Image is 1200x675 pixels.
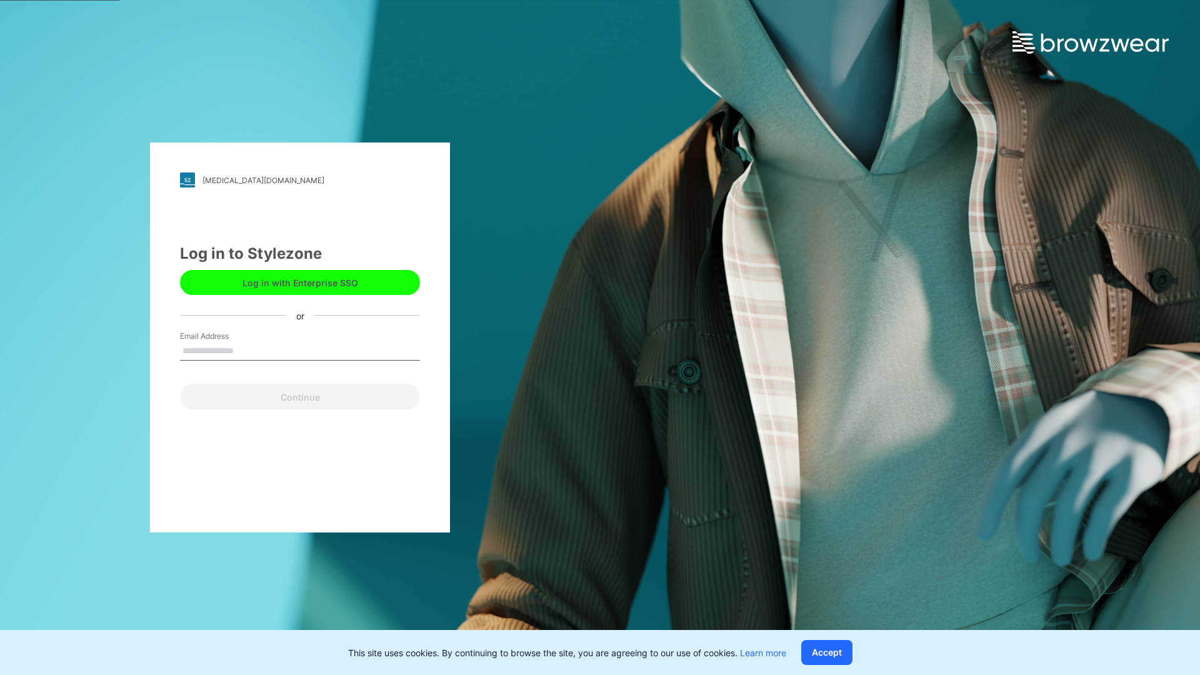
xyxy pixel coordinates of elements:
[180,270,420,295] button: Log in with Enterprise SSO
[180,172,195,187] img: stylezone-logo.562084cfcfab977791bfbf7441f1a819.svg
[348,646,786,659] p: This site uses cookies. By continuing to browse the site, you are agreeing to our use of cookies.
[286,309,314,322] div: or
[1012,31,1169,54] img: browzwear-logo.e42bd6dac1945053ebaf764b6aa21510.svg
[202,176,324,185] div: [MEDICAL_DATA][DOMAIN_NAME]
[180,172,420,187] a: [MEDICAL_DATA][DOMAIN_NAME]
[180,242,420,265] div: Log in to Stylezone
[801,640,852,665] button: Accept
[180,331,267,342] label: Email Address
[740,647,786,658] a: Learn more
